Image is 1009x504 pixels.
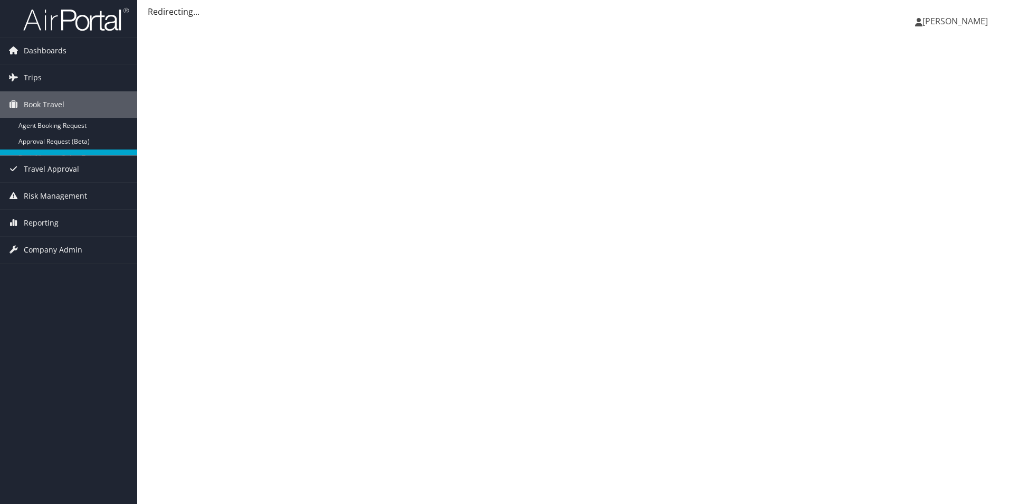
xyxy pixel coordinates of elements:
a: [PERSON_NAME] [915,5,998,37]
div: Redirecting... [148,5,998,18]
img: airportal-logo.png [23,7,129,32]
span: Book Travel [24,91,64,118]
span: [PERSON_NAME] [922,15,988,27]
span: Reporting [24,210,59,236]
span: Trips [24,64,42,91]
span: Risk Management [24,183,87,209]
span: Dashboards [24,38,66,64]
span: Company Admin [24,237,82,263]
span: Travel Approval [24,156,79,182]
